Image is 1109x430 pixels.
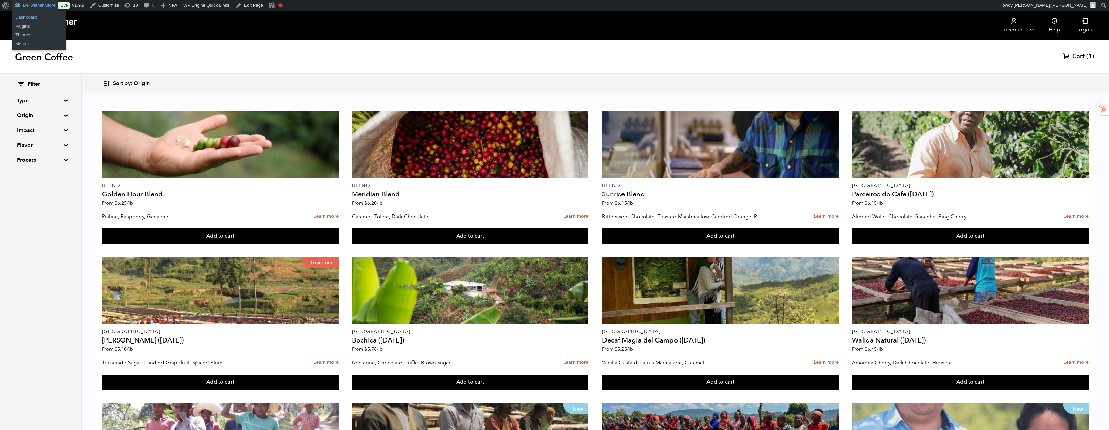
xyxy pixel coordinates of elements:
[115,346,133,352] bdi: 5.10
[102,191,339,198] h4: Golden Hour Blend
[28,81,40,88] span: Filter
[1063,209,1089,224] a: Learn more
[12,13,66,22] a: Dashboard
[352,329,588,334] p: [GEOGRAPHIC_DATA]
[127,346,133,352] span: /lb
[127,200,133,206] span: /lb
[352,200,383,206] span: From
[1068,11,1102,40] a: Logout
[17,156,64,164] summary: Process
[615,200,617,206] span: $
[102,211,263,222] p: Praline, Raspberry, Ganache
[313,209,339,224] a: Learn more
[352,375,588,390] button: Add to cart
[102,375,339,390] button: Add to cart
[352,183,588,188] p: Blend
[377,200,383,206] span: /lb
[17,126,64,134] summary: Impact
[115,346,117,352] span: $
[602,375,839,390] button: Add to cart
[627,200,633,206] span: /lb
[602,191,839,198] h4: Sunrise Blend
[364,200,383,206] bdi: 6.20
[12,31,66,39] a: Themes
[814,209,839,224] a: Learn more
[602,211,763,222] p: Bittersweet Chocolate, Toasted Marshmallow, Candied Orange, Praline
[852,337,1089,344] h4: Walida Natural ([DATE])
[17,141,64,149] summary: Flavor
[301,257,339,268] p: Low stock
[865,200,867,206] span: $
[103,76,150,92] button: Sort by: Origin
[102,200,133,206] span: From
[615,346,633,352] bdi: 5.25
[602,183,839,188] p: Blend
[865,346,883,352] bdi: 6.45
[852,228,1089,244] button: Add to cart
[852,191,1089,198] h4: Parceiros do Cafe ([DATE])
[352,228,588,244] button: Add to cart
[102,337,339,344] h4: [PERSON_NAME] ([DATE])
[852,183,1089,188] p: [GEOGRAPHIC_DATA]
[865,200,883,206] bdi: 6.15
[563,209,588,224] a: Learn more
[615,200,633,206] bdi: 6.15
[852,357,1013,368] p: Amarena Cherry, Dark Chocolate, Hibiscus
[1086,52,1094,61] span: (1)
[602,329,839,334] p: [GEOGRAPHIC_DATA]
[627,346,633,352] span: /lb
[1040,11,1068,40] a: Help
[602,200,633,206] span: From
[102,357,263,368] p: Turbinado Sugar, Candied Grapefruit, Spiced Plum
[852,375,1089,390] button: Add to cart
[1063,52,1094,61] a: Cart (1)
[1063,403,1089,414] p: New
[102,329,339,334] p: [GEOGRAPHIC_DATA]
[352,337,588,344] h4: Bochica ([DATE])
[113,80,150,87] span: Sort by: Origin
[364,200,367,206] span: $
[602,228,839,244] button: Add to cart
[352,346,383,352] span: From
[17,97,64,105] summary: Type
[1072,52,1085,61] span: Cart
[615,346,617,352] span: $
[852,346,883,352] span: From
[115,200,133,206] bdi: 6.25
[852,211,1013,222] p: Almond Wafer, Chocolate Ganache, Bing Cherry
[852,200,883,206] span: From
[377,346,383,352] span: /lb
[278,3,283,7] div: Focus keyphrase not set
[15,51,73,63] h1: Green Coffee
[102,183,339,188] p: Blend
[1014,3,1088,8] span: [PERSON_NAME].[PERSON_NAME]
[877,200,883,206] span: /lb
[17,111,64,120] summary: Origin
[993,11,1035,40] a: Account
[364,346,367,352] span: $
[602,346,633,352] span: From
[58,2,70,9] a: Live
[102,257,339,324] a: Low stock
[602,357,763,368] p: Vanilla Custard, Citrus Marmalade, Caramel
[12,39,66,48] a: Menus
[877,346,883,352] span: /lb
[814,355,839,370] a: Learn more
[313,355,339,370] a: Learn more
[364,346,383,352] bdi: 5.78
[563,403,588,414] p: New
[102,228,339,244] button: Add to cart
[865,346,867,352] span: $
[352,191,588,198] h4: Meridian Blend
[102,346,133,352] span: From
[115,200,117,206] span: $
[1063,355,1089,370] a: Learn more
[12,11,66,33] ul: Bellwether Store
[12,22,66,31] a: Plugins
[352,357,513,368] p: Nectarine, Chocolate Truffle, Brown Sugar
[12,29,66,50] ul: Bellwether Store
[563,355,588,370] a: Learn more
[602,337,839,344] h4: Decaf Magia del Campo ([DATE])
[852,329,1089,334] p: [GEOGRAPHIC_DATA]
[352,211,513,222] p: Caramel, Toffee, Dark Chocolate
